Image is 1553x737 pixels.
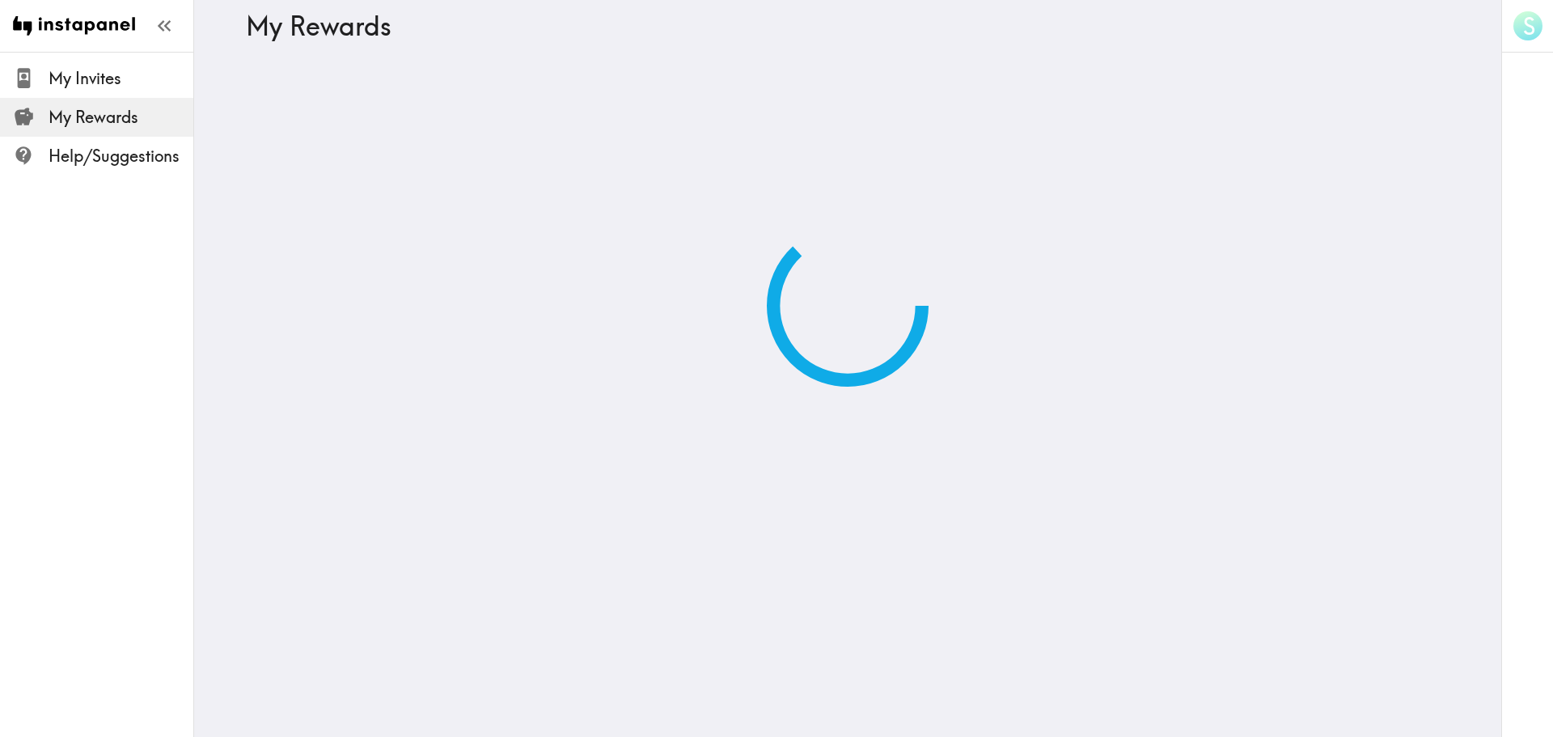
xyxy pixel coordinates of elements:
span: Help/Suggestions [49,145,193,167]
h3: My Rewards [246,11,1437,41]
span: My Invites [49,67,193,90]
span: S [1523,12,1535,40]
span: My Rewards [49,106,193,129]
button: S [1512,10,1544,42]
